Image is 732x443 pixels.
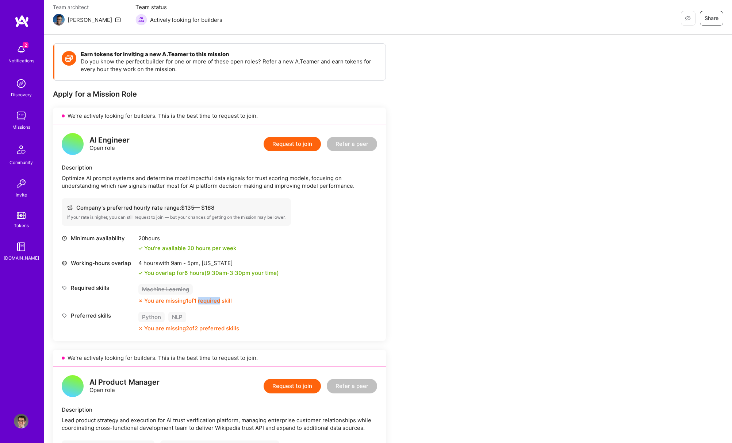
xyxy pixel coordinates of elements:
[135,3,222,11] span: Team status
[705,15,718,22] span: Share
[62,259,135,267] div: Working-hours overlap
[168,312,186,322] div: NLP
[115,17,121,23] i: icon Mail
[138,284,193,295] div: Machine Learning
[62,284,135,292] div: Required skills
[89,378,160,386] div: AI Product Manager
[138,271,143,275] i: icon Check
[62,416,377,432] div: Lead product strategy and execution for AI trust verification platform, managing enterprise custo...
[144,297,232,304] div: You are missing 1 of 1 required skill
[68,16,112,24] div: [PERSON_NAME]
[53,3,121,11] span: Team architect
[53,89,386,99] div: Apply for a Mission Role
[138,326,143,331] i: icon CloseOrange
[14,176,28,191] img: Invite
[169,260,202,267] span: 9am - 5pm ,
[62,174,377,190] div: Optimize AI prompt systems and determine most impactful data signals for trust scoring models, fo...
[62,164,377,171] div: Description
[144,269,279,277] div: You overlap for 6 hours ( your time)
[264,137,321,151] button: Request to join
[327,379,377,393] button: Refer a peer
[14,109,28,123] img: teamwork
[14,42,28,57] img: bell
[144,325,239,332] div: You are missing 2 of 2 preferred skills
[67,204,285,211] div: Company's preferred hourly rate range: $ 135 — $ 168
[81,58,378,73] p: Do you know the perfect builder for one or more of these open roles? Refer a new A.Teamer and ear...
[12,141,30,159] img: Community
[89,378,160,394] div: Open role
[89,136,130,152] div: Open role
[62,313,67,318] i: icon Tag
[14,240,28,254] img: guide book
[53,108,386,124] div: We’re actively looking for builders. This is the best time to request to join.
[62,312,135,319] div: Preferred skills
[89,136,130,144] div: AI Engineer
[67,214,285,220] div: If your rate is higher, you can still request to join — but your chances of getting on the missio...
[62,51,76,66] img: Token icon
[150,16,222,24] span: Actively looking for builders
[138,312,165,322] div: Python
[138,234,236,242] div: 20 hours
[264,379,321,393] button: Request to join
[67,205,73,210] i: icon Cash
[62,260,67,266] i: icon World
[53,350,386,366] div: We’re actively looking for builders. This is the best time to request to join.
[15,15,29,28] img: logo
[16,191,27,199] div: Invite
[62,406,377,413] div: Description
[12,123,30,131] div: Missions
[62,285,67,291] i: icon Tag
[11,91,32,98] div: Discovery
[138,259,279,267] div: 4 hours with [US_STATE]
[23,42,28,48] span: 2
[62,234,135,242] div: Minimum availability
[14,222,29,229] div: Tokens
[135,14,147,26] img: Actively looking for builders
[14,76,28,91] img: discovery
[81,51,378,58] h4: Earn tokens for inviting a new A.Teamer to this mission
[207,269,250,276] span: 9:30am - 3:30pm
[8,57,34,65] div: Notifications
[9,159,33,166] div: Community
[62,236,67,241] i: icon Clock
[17,212,26,219] img: tokens
[53,14,65,26] img: Team Architect
[4,254,39,262] div: [DOMAIN_NAME]
[700,11,723,26] button: Share
[138,244,236,252] div: You're available 20 hours per week
[138,299,143,303] i: icon CloseOrange
[12,414,30,428] a: User Avatar
[138,246,143,250] i: icon Check
[327,137,377,151] button: Refer a peer
[685,15,691,21] i: icon EyeClosed
[14,414,28,428] img: User Avatar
